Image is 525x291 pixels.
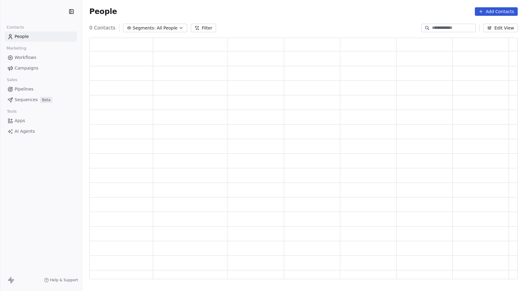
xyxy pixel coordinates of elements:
[191,24,216,32] button: Filter
[15,54,36,61] span: Workflows
[4,107,19,116] span: Tools
[4,75,20,84] span: Sales
[483,24,518,32] button: Edit View
[5,32,77,42] a: People
[50,278,78,282] span: Help & Support
[133,25,156,31] span: Segments:
[5,95,77,105] a: SequencesBeta
[89,24,115,32] span: 0 Contacts
[89,7,117,16] span: People
[4,23,27,32] span: Contacts
[40,97,52,103] span: Beta
[5,63,77,73] a: Campaigns
[15,65,38,71] span: Campaigns
[15,86,33,92] span: Pipelines
[157,25,177,31] span: All People
[5,53,77,63] a: Workflows
[44,278,78,282] a: Help & Support
[15,97,38,103] span: Sequences
[5,126,77,136] a: AI Agents
[4,44,29,53] span: Marketing
[15,118,25,124] span: Apps
[475,7,518,16] button: Add Contacts
[15,33,29,40] span: People
[15,128,35,135] span: AI Agents
[5,116,77,126] a: Apps
[5,84,77,94] a: Pipelines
